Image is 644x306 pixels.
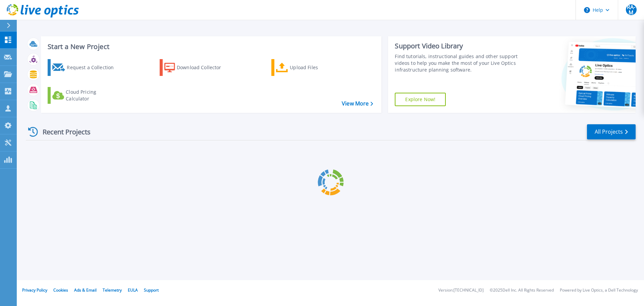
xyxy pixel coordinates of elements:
div: Upload Files [290,61,343,74]
a: All Projects [587,124,636,139]
a: Cloud Pricing Calculator [48,87,122,104]
span: RA-M [626,4,637,15]
a: Explore Now! [395,93,446,106]
h3: Start a New Project [48,43,373,50]
a: Request a Collection [48,59,122,76]
li: Version: [TECHNICAL_ID] [438,288,484,293]
a: EULA [128,287,138,293]
li: © 2025 Dell Inc. All Rights Reserved [490,288,554,293]
div: Request a Collection [67,61,120,74]
a: Download Collector [160,59,234,76]
a: Upload Files [271,59,346,76]
div: Support Video Library [395,42,521,50]
a: View More [342,100,373,107]
div: Find tutorials, instructional guides and other support videos to help you make the most of your L... [395,53,521,73]
a: Support [144,287,159,293]
div: Cloud Pricing Calculator [66,89,119,102]
a: Cookies [53,287,68,293]
a: Privacy Policy [22,287,47,293]
div: Recent Projects [26,124,100,140]
a: Ads & Email [74,287,97,293]
a: Telemetry [103,287,122,293]
div: Download Collector [177,61,230,74]
li: Powered by Live Optics, a Dell Technology [560,288,638,293]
